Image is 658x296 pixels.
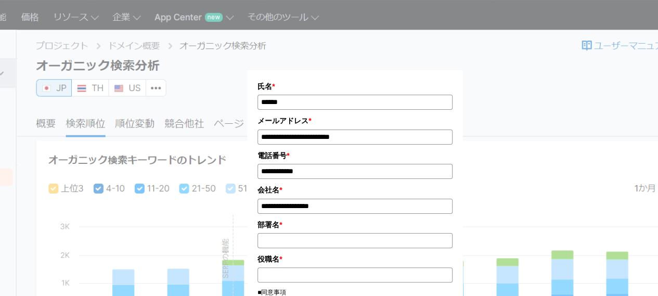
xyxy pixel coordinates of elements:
label: メールアドレス [257,115,453,126]
label: 電話番号 [257,150,453,161]
label: 部署名 [257,219,453,230]
label: 会社名 [257,184,453,196]
label: 役職名 [257,253,453,265]
label: 氏名 [257,81,453,92]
